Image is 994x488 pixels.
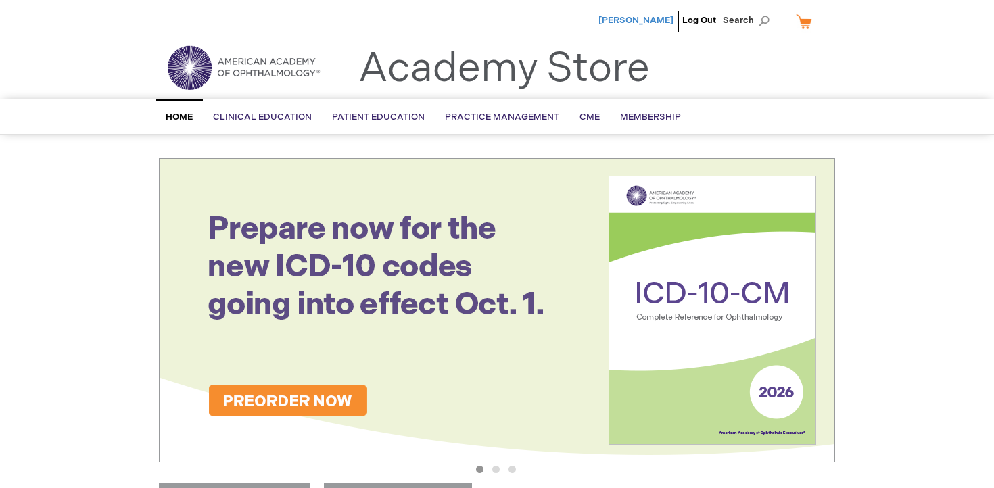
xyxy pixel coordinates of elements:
a: Academy Store [358,45,650,93]
button: 2 of 3 [492,466,500,473]
span: Clinical Education [213,112,312,122]
a: [PERSON_NAME] [598,15,673,26]
span: Search [723,7,774,34]
a: Log Out [682,15,716,26]
span: Membership [620,112,681,122]
span: Patient Education [332,112,425,122]
button: 3 of 3 [508,466,516,473]
button: 1 of 3 [476,466,483,473]
span: CME [579,112,600,122]
span: Home [166,112,193,122]
span: Practice Management [445,112,559,122]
